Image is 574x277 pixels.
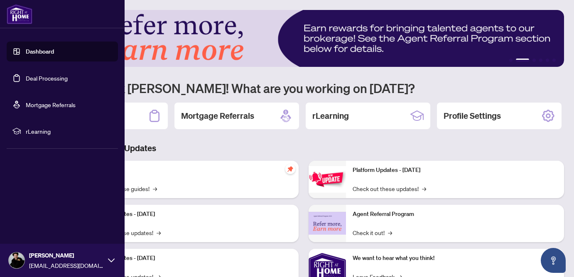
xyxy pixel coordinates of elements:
[43,142,564,154] h3: Brokerage & Industry Updates
[539,59,542,62] button: 4
[353,184,426,193] a: Check out these updates!→
[26,127,112,136] span: rLearning
[309,166,346,192] img: Platform Updates - June 23, 2025
[26,74,68,82] a: Deal Processing
[157,228,161,237] span: →
[29,261,104,270] span: [EMAIL_ADDRESS][DOMAIN_NAME]
[388,228,392,237] span: →
[532,59,536,62] button: 3
[87,166,292,175] p: Self-Help
[43,10,564,67] img: Slide 1
[353,210,557,219] p: Agent Referral Program
[444,110,501,122] h2: Profile Settings
[7,4,32,24] img: logo
[29,251,104,260] span: [PERSON_NAME]
[516,59,529,62] button: 2
[541,248,566,273] button: Open asap
[353,166,557,175] p: Platform Updates - [DATE]
[181,110,254,122] h2: Mortgage Referrals
[422,184,426,193] span: →
[26,101,76,108] a: Mortgage Referrals
[43,80,564,96] h1: Welcome back [PERSON_NAME]! What are you working on [DATE]?
[87,210,292,219] p: Platform Updates - [DATE]
[552,59,556,62] button: 6
[285,164,295,174] span: pushpin
[26,48,54,55] a: Dashboard
[87,254,292,263] p: Platform Updates - [DATE]
[509,59,513,62] button: 1
[353,228,392,237] a: Check it out!→
[312,110,349,122] h2: rLearning
[153,184,157,193] span: →
[9,252,25,268] img: Profile Icon
[353,254,557,263] p: We want to hear what you think!
[546,59,549,62] button: 5
[309,212,346,235] img: Agent Referral Program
